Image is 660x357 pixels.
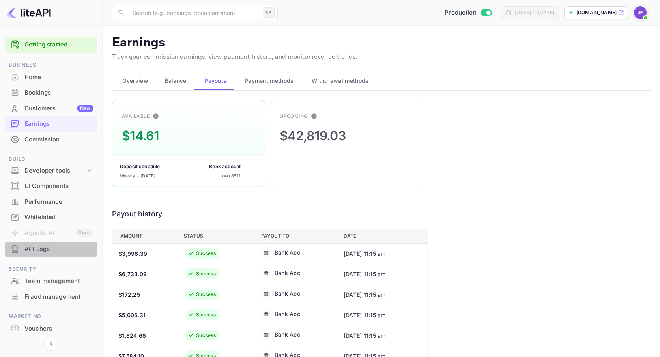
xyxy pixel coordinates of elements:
[280,126,346,145] div: $42,819.03
[5,116,97,132] div: Earnings
[24,324,93,333] div: Vouchers
[118,270,172,278] div: $6,733.09
[5,155,97,164] span: Build
[263,7,275,18] div: ⌘K
[515,9,554,16] div: [DATE] — [DATE]
[308,110,320,123] button: This is the amount of commission earned for bookings that have not been finalized. After guest ch...
[5,101,97,115] a: CustomersNew
[344,290,419,299] div: [DATE] 11:15 am
[24,245,93,254] div: API Logs
[118,249,172,258] div: $3,996.39
[165,76,187,86] span: Balance
[5,164,97,178] div: Developer tools
[5,178,97,193] a: UI Components
[24,213,93,222] div: Whitelabel
[221,173,241,179] div: •••• 8511
[122,113,150,120] div: Available
[344,249,419,258] div: [DATE] 11:15 am
[118,311,172,319] div: $5,006.31
[112,35,651,51] p: Earnings
[24,73,93,82] div: Home
[5,70,97,85] div: Home
[5,132,97,147] a: Commission
[245,76,294,86] span: Payment methods
[112,208,428,219] div: Payout history
[24,119,93,128] div: Earnings
[24,104,93,113] div: Customers
[128,5,260,20] input: Search (e.g. bookings, documentation)
[209,163,241,170] div: Bank account
[196,270,216,277] div: Success
[204,76,226,86] span: Payouts
[337,229,428,243] th: Date
[118,331,172,340] div: $1,624.66
[118,290,172,299] div: $172.25
[275,330,300,338] div: Bank Acc
[6,6,51,19] img: LiteAPI logo
[5,265,97,273] span: Security
[150,110,162,123] button: This is the amount of confirmed commission that will be paid to you on the next scheduled deposit
[196,311,216,318] div: Success
[5,70,97,84] a: Home
[24,292,93,301] div: Fraud management
[445,8,477,17] span: Production
[576,9,617,16] p: [DOMAIN_NAME]
[5,289,97,305] div: Fraud management
[5,116,97,131] a: Earnings
[120,163,160,170] div: Deposit schedule
[312,76,368,86] span: Withdrawal methods
[24,197,93,206] div: Performance
[24,88,93,97] div: Bookings
[5,194,97,209] a: Performance
[24,40,93,49] a: Getting started
[5,273,97,288] a: Team management
[344,270,419,278] div: [DATE] 11:15 am
[5,210,97,225] div: Whitelabel
[5,242,97,257] div: API Logs
[24,182,93,191] div: UI Components
[344,311,419,319] div: [DATE] 11:15 am
[441,8,495,17] div: Switch to Sandbox mode
[178,229,255,243] th: Status
[275,269,300,277] div: Bank Acc
[634,6,647,19] img: Jenny Frimer
[5,321,97,336] a: Vouchers
[5,85,97,100] a: Bookings
[122,126,159,145] div: $14.61
[196,332,216,339] div: Success
[5,242,97,256] a: API Logs
[5,210,97,224] a: Whitelabel
[5,178,97,194] div: UI Components
[275,310,300,318] div: Bank Acc
[24,277,93,286] div: Team management
[120,173,155,179] div: Weekly — [DATE]
[255,229,337,243] th: Payout to
[24,166,86,175] div: Developer tools
[5,312,97,321] span: Marketing
[5,85,97,100] div: Bookings
[5,289,97,304] a: Fraud management
[5,273,97,289] div: Team management
[122,76,148,86] span: Overview
[5,321,97,337] div: Vouchers
[196,250,216,257] div: Success
[275,248,300,257] div: Bank Acc
[44,337,58,351] button: Collapse navigation
[112,229,178,243] th: Amount
[344,331,419,340] div: [DATE] 11:15 am
[77,105,93,112] div: New
[112,52,651,62] p: Track your commission earnings, view payment history, and monitor revenue trends.
[280,113,308,120] div: Upcoming
[24,135,93,144] div: Commission
[5,194,97,210] div: Performance
[275,289,300,297] div: Bank Acc
[112,71,651,90] div: scrollable auto tabs example
[5,61,97,69] span: Business
[196,291,216,298] div: Success
[5,37,97,53] div: Getting started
